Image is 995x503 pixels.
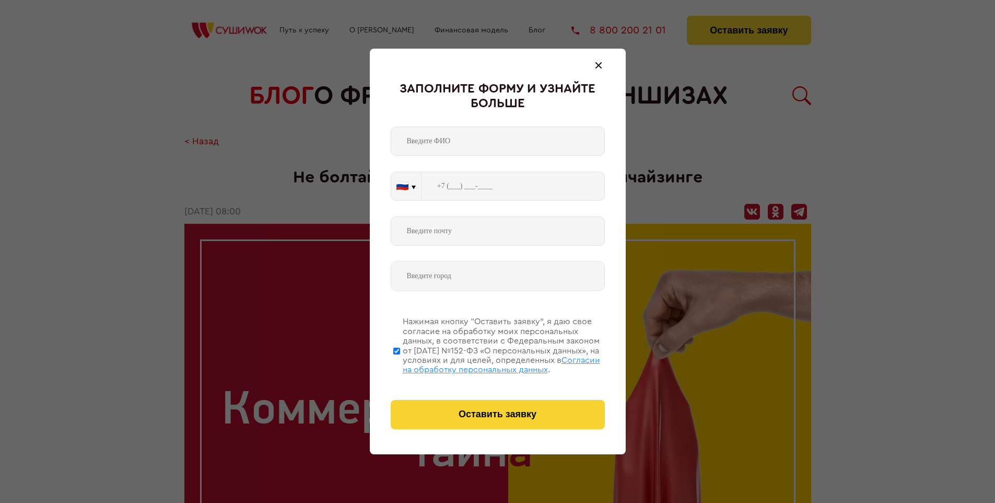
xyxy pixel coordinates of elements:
div: Нажимая кнопку “Оставить заявку”, я даю свое согласие на обработку моих персональных данных, в со... [403,317,605,374]
input: +7 (___) ___-____ [422,172,605,201]
button: 🇷🇺 [391,172,421,200]
span: Согласии на обработку персональных данных [403,356,600,374]
button: Оставить заявку [391,400,605,429]
input: Введите почту [391,216,605,246]
div: Заполните форму и узнайте больше [391,82,605,111]
input: Введите ФИО [391,127,605,156]
input: Введите город [391,261,605,291]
